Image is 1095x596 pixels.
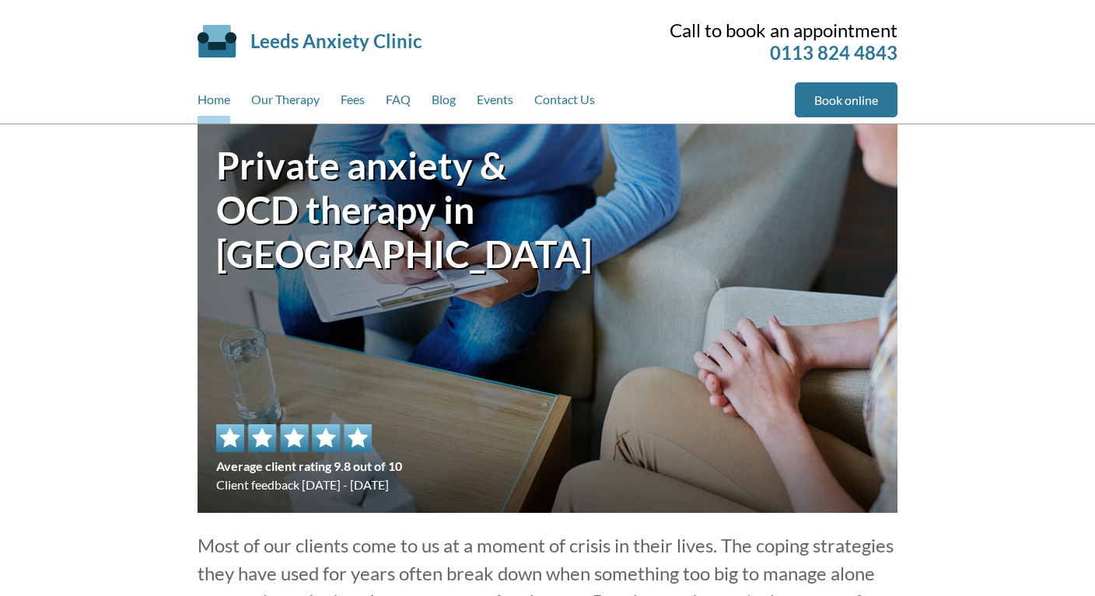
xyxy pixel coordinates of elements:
[216,457,402,476] span: Average client rating 9.8 out of 10
[770,41,897,64] a: 0113 824 4843
[216,143,547,276] h1: Private anxiety & OCD therapy in [GEOGRAPHIC_DATA]
[251,82,320,124] a: Our Therapy
[216,424,372,452] img: 5 star rating
[198,82,230,124] a: Home
[250,30,422,52] a: Leeds Anxiety Clinic
[534,82,595,124] a: Contact Us
[386,82,411,124] a: FAQ
[477,82,513,124] a: Events
[795,82,897,117] a: Book online
[341,82,365,124] a: Fees
[216,424,402,494] div: Client feedback [DATE] - [DATE]
[432,82,456,124] a: Blog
